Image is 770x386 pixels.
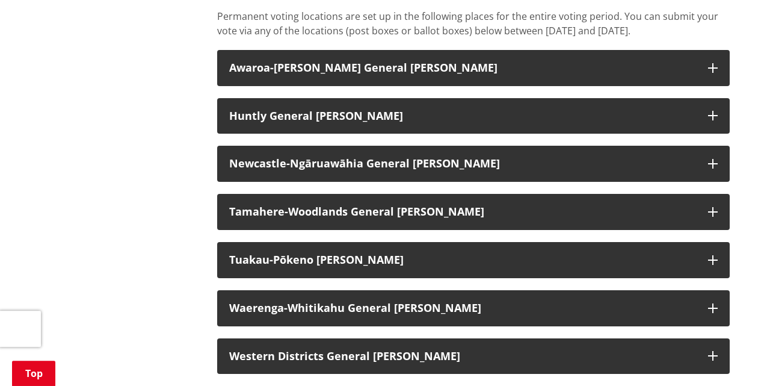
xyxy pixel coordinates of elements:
[229,300,481,315] strong: Waerenga-Whitikahu General [PERSON_NAME]
[229,349,460,363] strong: Western Districts General [PERSON_NAME]
[217,50,730,86] button: Awaroa-[PERSON_NAME] General [PERSON_NAME]
[12,361,55,386] a: Top
[217,242,730,278] button: Tuakau-Pōkeno [PERSON_NAME]
[217,194,730,230] button: Tamahere-Woodlands General [PERSON_NAME]
[229,254,696,266] h3: Tuakau-Pōkeno [PERSON_NAME]
[229,110,696,122] h3: Huntly General [PERSON_NAME]
[715,335,758,379] iframe: Messenger Launcher
[217,146,730,182] button: Newcastle-Ngāruawāhia General [PERSON_NAME]
[217,338,730,375] button: Western Districts General [PERSON_NAME]
[229,62,696,74] h3: Awaroa-[PERSON_NAME] General [PERSON_NAME]
[229,156,500,170] strong: Newcastle-Ngāruawāhia General [PERSON_NAME]
[229,204,484,219] strong: Tamahere-Woodlands General [PERSON_NAME]
[217,98,730,134] button: Huntly General [PERSON_NAME]
[217,290,730,326] button: Waerenga-Whitikahu General [PERSON_NAME]
[217,9,730,38] p: Permanent voting locations are set up in the following places for the entire voting period. You c...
